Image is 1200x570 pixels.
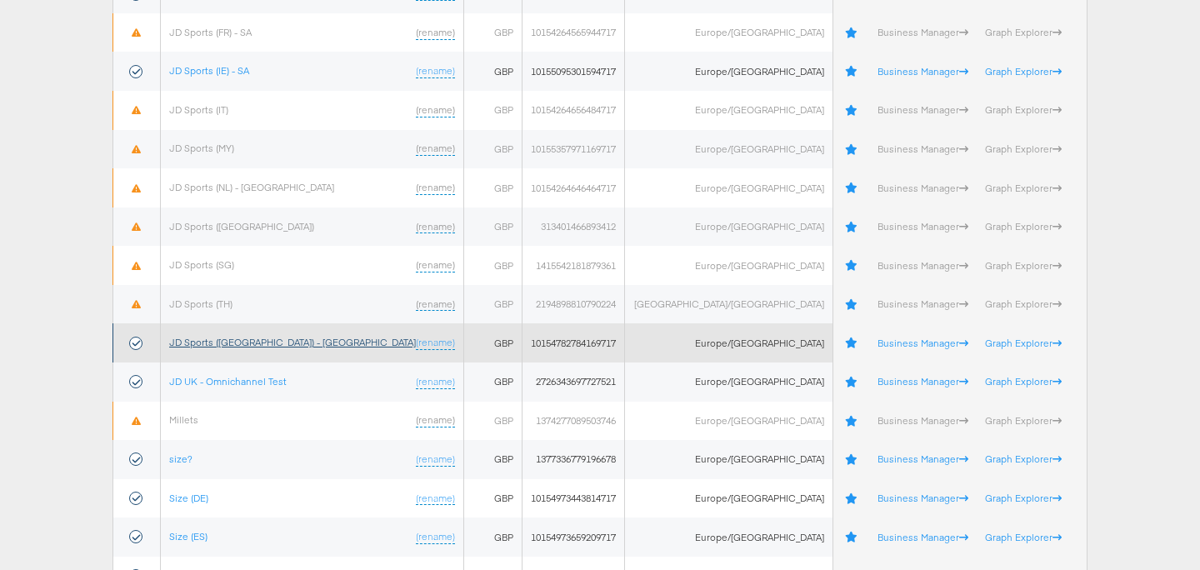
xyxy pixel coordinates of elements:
[985,259,1062,272] a: Graph Explorer
[985,414,1062,427] a: Graph Explorer
[416,181,455,195] a: (rename)
[877,26,968,38] a: Business Manager
[985,531,1062,543] a: Graph Explorer
[464,479,522,518] td: GBP
[522,285,625,324] td: 2194898810790224
[464,517,522,557] td: GBP
[464,168,522,207] td: GBP
[625,285,832,324] td: [GEOGRAPHIC_DATA]/[GEOGRAPHIC_DATA]
[169,26,252,38] a: JD Sports (FR) - SA
[877,452,968,465] a: Business Manager
[625,440,832,479] td: Europe/[GEOGRAPHIC_DATA]
[169,103,228,116] a: JD Sports (IT)
[416,103,455,117] a: (rename)
[522,517,625,557] td: 10154973659209717
[985,452,1062,465] a: Graph Explorer
[522,52,625,91] td: 10155095301594717
[522,207,625,247] td: 313401466893412
[985,492,1062,504] a: Graph Explorer
[625,479,832,518] td: Europe/[GEOGRAPHIC_DATA]
[985,142,1062,155] a: Graph Explorer
[169,64,249,77] a: JD Sports (IE) - SA
[877,182,968,194] a: Business Manager
[464,323,522,362] td: GBP
[464,402,522,441] td: GBP
[625,323,832,362] td: Europe/[GEOGRAPHIC_DATA]
[625,246,832,285] td: Europe/[GEOGRAPHIC_DATA]
[522,323,625,362] td: 10154782784169717
[416,258,455,272] a: (rename)
[877,492,968,504] a: Business Manager
[985,182,1062,194] a: Graph Explorer
[877,297,968,310] a: Business Manager
[169,220,314,232] a: JD Sports ([GEOGRAPHIC_DATA])
[522,362,625,402] td: 2726343697727521
[416,530,455,544] a: (rename)
[877,259,968,272] a: Business Manager
[464,207,522,247] td: GBP
[985,26,1062,38] a: Graph Explorer
[877,103,968,116] a: Business Manager
[877,337,968,349] a: Business Manager
[169,375,287,387] a: JD UK - Omnichannel Test
[169,336,416,348] a: JD Sports ([GEOGRAPHIC_DATA]) - [GEOGRAPHIC_DATA]
[522,168,625,207] td: 10154264646464717
[985,220,1062,232] a: Graph Explorer
[416,375,455,389] a: (rename)
[522,91,625,130] td: 10154264656484717
[169,530,207,542] a: Size (ES)
[416,492,455,506] a: (rename)
[985,337,1062,349] a: Graph Explorer
[625,52,832,91] td: Europe/[GEOGRAPHIC_DATA]
[416,297,455,312] a: (rename)
[877,414,968,427] a: Business Manager
[985,103,1062,116] a: Graph Explorer
[416,26,455,40] a: (rename)
[169,297,232,310] a: JD Sports (TH)
[416,220,455,234] a: (rename)
[985,297,1062,310] a: Graph Explorer
[169,181,334,193] a: JD Sports (NL) - [GEOGRAPHIC_DATA]
[877,375,968,387] a: Business Manager
[416,452,455,467] a: (rename)
[522,13,625,52] td: 10154264565944717
[625,207,832,247] td: Europe/[GEOGRAPHIC_DATA]
[464,52,522,91] td: GBP
[625,362,832,402] td: Europe/[GEOGRAPHIC_DATA]
[416,64,455,78] a: (rename)
[522,130,625,169] td: 10155357971169717
[522,440,625,479] td: 1377336779196678
[625,130,832,169] td: Europe/[GEOGRAPHIC_DATA]
[877,65,968,77] a: Business Manager
[464,246,522,285] td: GBP
[464,362,522,402] td: GBP
[625,13,832,52] td: Europe/[GEOGRAPHIC_DATA]
[877,220,968,232] a: Business Manager
[416,142,455,156] a: (rename)
[464,13,522,52] td: GBP
[464,440,522,479] td: GBP
[464,91,522,130] td: GBP
[169,258,234,271] a: JD Sports (SG)
[464,285,522,324] td: GBP
[169,492,208,504] a: Size (DE)
[522,402,625,441] td: 1374277089503746
[522,246,625,285] td: 1415542181879361
[625,517,832,557] td: Europe/[GEOGRAPHIC_DATA]
[625,168,832,207] td: Europe/[GEOGRAPHIC_DATA]
[416,413,455,427] a: (rename)
[877,531,968,543] a: Business Manager
[416,336,455,350] a: (rename)
[169,142,234,154] a: JD Sports (MY)
[625,402,832,441] td: Europe/[GEOGRAPHIC_DATA]
[985,375,1062,387] a: Graph Explorer
[985,65,1062,77] a: Graph Explorer
[464,130,522,169] td: GBP
[169,452,192,465] a: size?
[522,479,625,518] td: 10154973443814717
[169,413,198,426] a: Millets
[625,91,832,130] td: Europe/[GEOGRAPHIC_DATA]
[877,142,968,155] a: Business Manager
